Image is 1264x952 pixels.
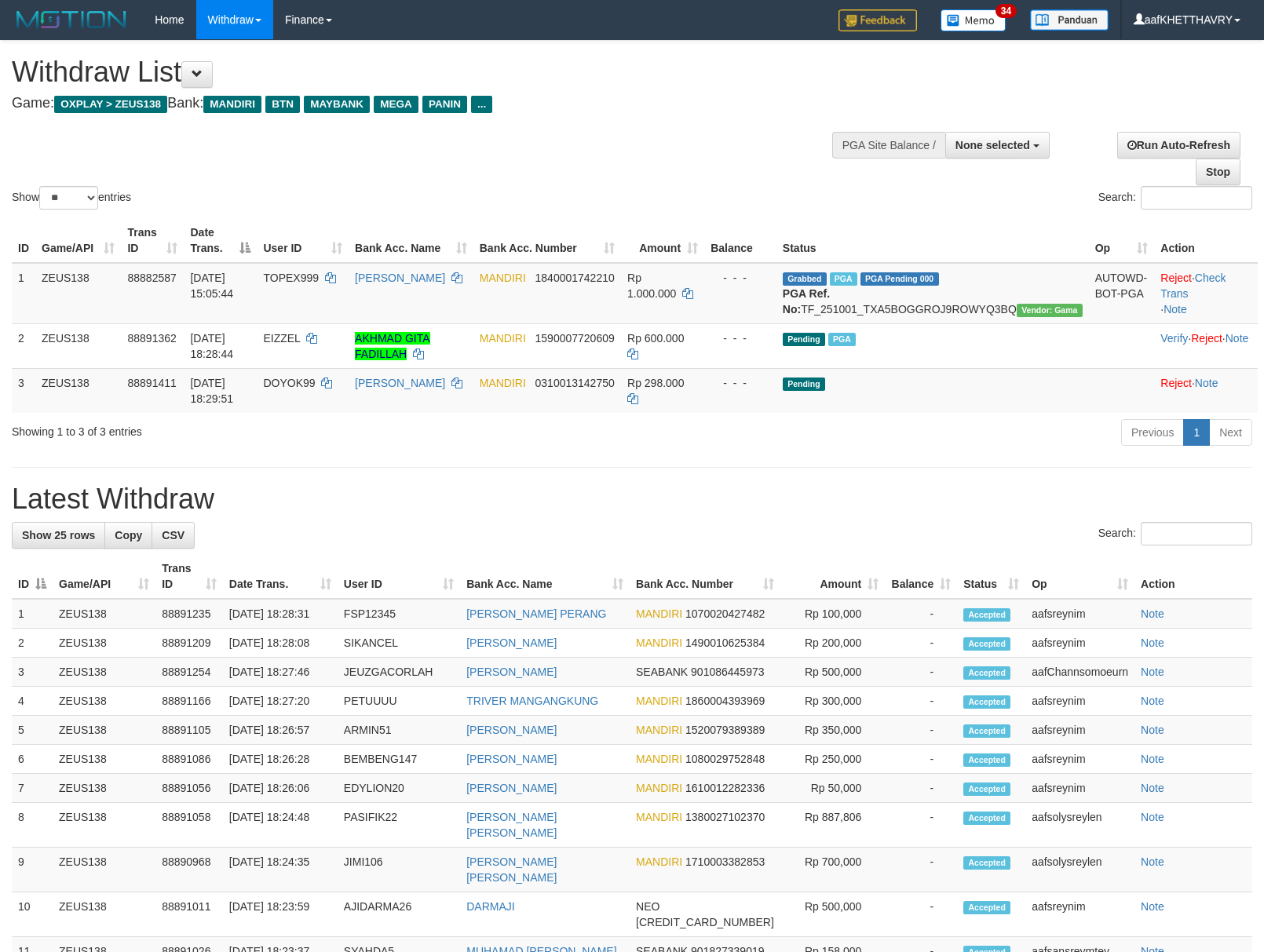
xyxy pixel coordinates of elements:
a: Note [1141,695,1164,707]
span: NEO [636,900,659,913]
td: 88891011 [155,892,223,937]
span: 88891362 [127,332,176,345]
td: 88890968 [155,848,223,892]
span: Accepted [963,901,1010,914]
span: Copy 1070020427482 to clipboard [685,607,765,620]
a: Reject [1160,272,1192,284]
span: Copy 1590007720609 to clipboard [535,332,615,345]
a: Note [1141,753,1164,765]
span: MANDIRI [636,811,682,823]
span: ... [471,96,492,113]
td: - [885,745,957,774]
a: [PERSON_NAME] [PERSON_NAME] [466,855,557,884]
span: Rp 298.000 [627,377,684,389]
span: MAYBANK [304,96,370,113]
a: [PERSON_NAME] [PERSON_NAME] [466,811,557,839]
span: BTN [265,96,300,113]
span: MANDIRI [636,607,682,620]
th: Balance: activate to sort column ascending [885,554,957,599]
a: Note [1141,724,1164,736]
span: Copy 5859459291049533 to clipboard [636,916,774,928]
td: JIMI106 [338,848,460,892]
h1: Withdraw List [12,57,827,88]
td: aafChannsomoeurn [1025,658,1134,687]
th: Bank Acc. Name: activate to sort column ascending [460,554,630,599]
div: PGA Site Balance / [832,132,945,159]
td: Rp 887,806 [780,803,885,848]
td: 3 [12,368,35,413]
td: - [885,687,957,716]
td: [DATE] 18:26:28 [223,745,338,774]
td: 88891058 [155,803,223,848]
a: 1 [1183,419,1210,446]
span: Pending [783,333,825,346]
div: - - - [711,270,770,286]
span: [DATE] 18:29:51 [190,377,233,405]
td: AUTOWD-BOT-PGA [1089,263,1155,324]
a: TRIVER MANGANGKUNG [466,695,598,707]
td: ZEUS138 [35,368,121,413]
select: Showentries [39,186,98,210]
a: Note [1141,855,1164,868]
input: Search: [1141,186,1252,210]
a: [PERSON_NAME] PERANG [466,607,606,620]
span: DOYOK99 [263,377,315,389]
td: aafsreynim [1025,599,1134,629]
div: Showing 1 to 3 of 3 entries [12,418,515,440]
td: 8 [12,803,53,848]
a: Note [1141,607,1164,620]
img: Button%20Memo.svg [941,9,1006,31]
span: [DATE] 15:05:44 [190,272,233,300]
span: MANDIRI [480,272,526,284]
th: Date Trans.: activate to sort column ascending [223,554,338,599]
h1: Latest Withdraw [12,483,1252,515]
span: [DATE] 18:28:44 [190,332,233,360]
td: [DATE] 18:27:46 [223,658,338,687]
td: ZEUS138 [53,629,155,658]
td: [DATE] 18:28:08 [223,629,338,658]
th: Action [1154,218,1258,263]
td: - [885,716,957,745]
td: 6 [12,745,53,774]
td: aafsolysreylen [1025,848,1134,892]
th: ID [12,218,35,263]
th: Game/API: activate to sort column ascending [35,218,121,263]
span: Rp 600.000 [627,332,684,345]
img: panduan.png [1030,9,1109,31]
a: AKHMAD GITA FADILLAH [355,332,429,360]
span: Accepted [963,812,1010,825]
td: - [885,599,957,629]
div: - - - [711,375,770,391]
label: Search: [1098,186,1252,210]
a: Previous [1121,419,1184,446]
th: Status: activate to sort column ascending [957,554,1025,599]
span: Copy 901086445973 to clipboard [691,666,764,678]
td: - [885,658,957,687]
td: [DATE] 18:27:20 [223,687,338,716]
span: EIZZEL [263,332,300,345]
td: 88891254 [155,658,223,687]
td: Rp 500,000 [780,658,885,687]
h4: Game: Bank: [12,96,827,111]
a: CSV [152,522,195,549]
th: ID: activate to sort column descending [12,554,53,599]
img: Feedback.jpg [838,9,917,31]
td: FSP12345 [338,599,460,629]
td: ZEUS138 [53,599,155,629]
td: Rp 50,000 [780,774,885,803]
a: Note [1141,782,1164,794]
td: PASIFIK22 [338,803,460,848]
span: Marked by aafsolysreylen [828,333,856,346]
td: · · [1154,323,1258,368]
td: - [885,848,957,892]
td: [DATE] 18:26:06 [223,774,338,803]
a: Note [1226,332,1249,345]
a: [PERSON_NAME] [466,753,557,765]
th: Trans ID: activate to sort column ascending [155,554,223,599]
a: [PERSON_NAME] [466,782,557,794]
td: PETUUUU [338,687,460,716]
span: Copy 0310013142750 to clipboard [535,377,615,389]
td: ZEUS138 [35,323,121,368]
td: ZEUS138 [53,716,155,745]
span: Rp 1.000.000 [627,272,676,300]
